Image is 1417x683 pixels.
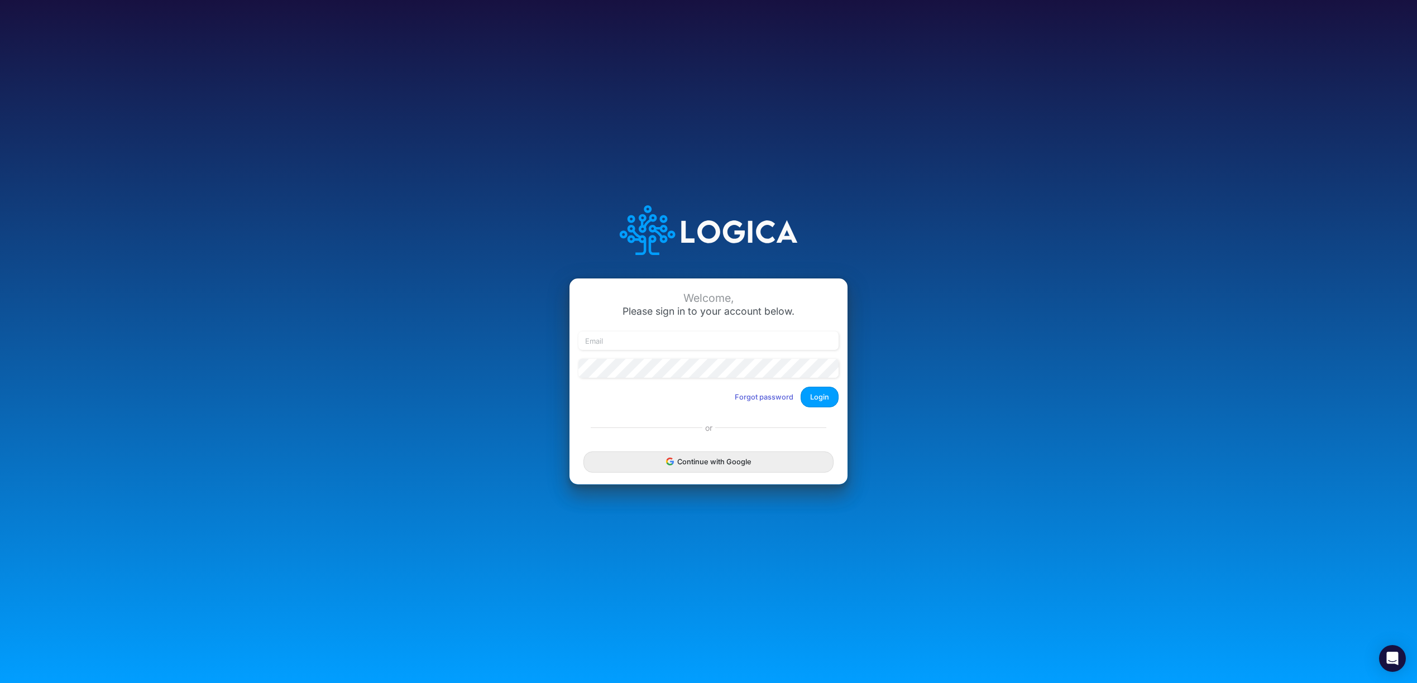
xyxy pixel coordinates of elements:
button: Continue with Google [583,451,834,472]
button: Login [801,387,839,407]
input: Email [578,331,839,350]
span: Please sign in to your account below. [623,305,794,317]
div: Open Intercom Messenger [1379,645,1406,672]
div: Welcome, [578,292,839,305]
button: Forgot password [727,388,801,406]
